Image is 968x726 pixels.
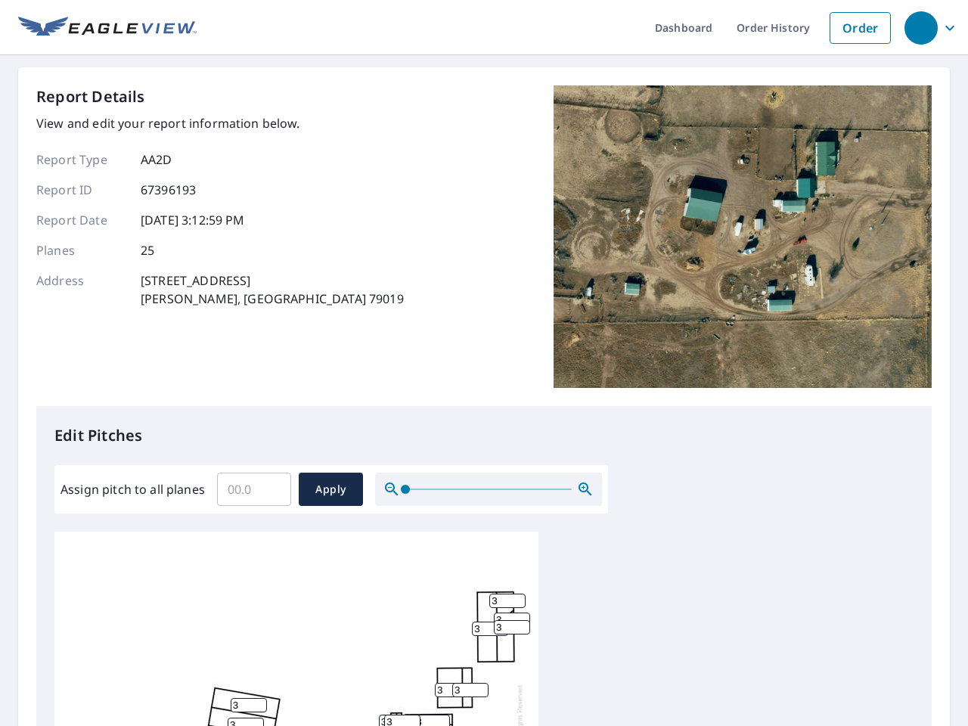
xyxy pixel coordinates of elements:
p: [DATE] 3:12:59 PM [141,211,245,229]
p: 25 [141,241,154,259]
img: EV Logo [18,17,197,39]
img: Top image [554,85,932,388]
p: AA2D [141,150,172,169]
p: Edit Pitches [54,424,914,447]
p: Report Date [36,211,127,229]
p: Address [36,271,127,308]
span: Apply [311,480,351,499]
p: View and edit your report information below. [36,114,404,132]
p: Report ID [36,181,127,199]
p: Planes [36,241,127,259]
label: Assign pitch to all planes [60,480,205,498]
p: Report Type [36,150,127,169]
button: Apply [299,473,363,506]
p: Report Details [36,85,145,108]
p: 67396193 [141,181,196,199]
a: Order [830,12,891,44]
input: 00.0 [217,468,291,510]
p: [STREET_ADDRESS] [PERSON_NAME], [GEOGRAPHIC_DATA] 79019 [141,271,404,308]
